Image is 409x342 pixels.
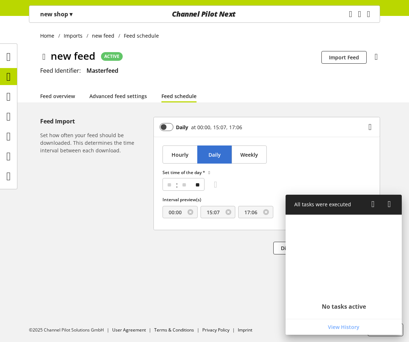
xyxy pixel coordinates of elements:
a: Advanced feed settings [89,92,147,100]
span: Discard Changes [281,244,322,252]
button: Daily [197,145,232,164]
span: : [176,178,178,191]
label: Interval preview(s) [163,197,276,203]
h6: Set how often your feed should be downloaded. This determines the time interval between each down... [40,131,151,154]
button: Hourly [163,145,198,164]
a: Privacy Policy [202,327,229,333]
a: Home [40,32,58,39]
a: Feed overview [40,92,75,100]
a: Terms & Conditions [154,327,194,333]
span: new feed [51,48,95,63]
button: Discard Changes [273,242,329,254]
span: Import Feed [329,54,359,61]
span: ACTIVE [104,53,119,60]
span: View History [328,323,359,331]
span: ▾ [69,10,72,18]
div: at 00:00, 15:07, 17:06 [188,123,242,131]
span: 17:06 [244,208,257,216]
button: Import Feed [321,51,367,64]
span: new feed [92,32,114,39]
p: new shop [40,10,72,18]
a: Imports [60,32,87,39]
h2: No tasks active [322,303,366,310]
span: Feed Identifier: [40,67,81,75]
span: Daily [208,151,221,159]
b: Daily [176,123,188,131]
a: View History [287,321,400,333]
li: ©2025 Channel Pilot Solutions GmbH [29,327,112,333]
a: Imprint [238,327,252,333]
button: Weekly [232,145,267,164]
span: 00:00 [169,208,182,216]
span: Weekly [240,151,258,159]
span: Set time of the day * [163,169,205,176]
a: new feed [88,32,118,39]
a: User Agreement [112,327,146,333]
span: Masterfeed [87,67,118,75]
a: Feed schedule [161,92,197,100]
span: Hourly [172,151,189,159]
span: 15:07 [207,208,220,216]
span: All tasks were executed [294,201,351,208]
nav: main navigation [29,5,380,23]
h5: Feed Import [40,117,151,126]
